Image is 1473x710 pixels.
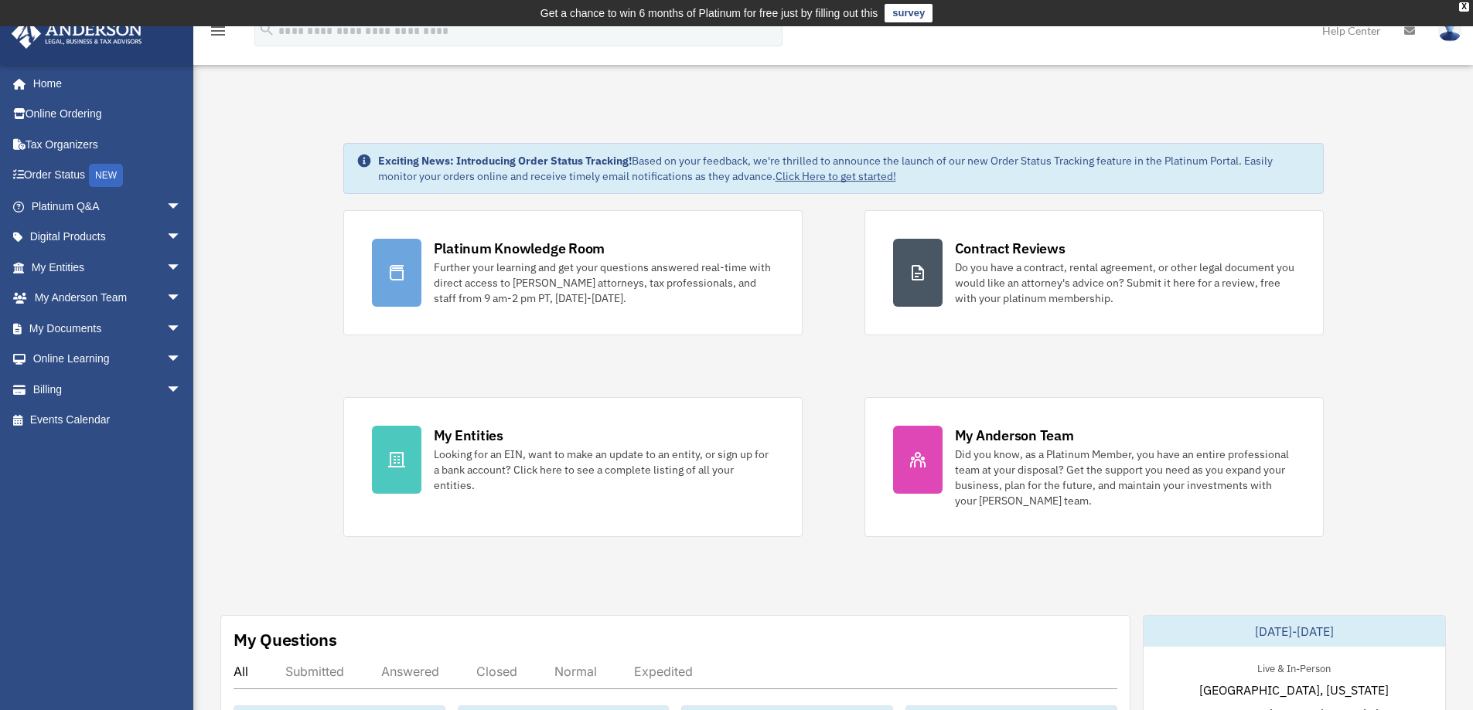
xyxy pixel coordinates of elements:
[11,374,205,405] a: Billingarrow_drop_down
[864,210,1324,335] a: Contract Reviews Do you have a contract, rental agreement, or other legal document you would like...
[89,164,123,187] div: NEW
[166,252,197,284] span: arrow_drop_down
[434,447,774,493] div: Looking for an EIN, want to make an update to an entity, or sign up for a bank account? Click her...
[166,283,197,314] span: arrow_drop_down
[166,344,197,375] span: arrow_drop_down
[11,313,205,344] a: My Documentsarrow_drop_down
[11,344,205,375] a: Online Learningarrow_drop_down
[11,222,205,253] a: Digital Productsarrow_drop_down
[540,4,878,22] div: Get a chance to win 6 months of Platinum for free just by filling out this
[955,426,1074,445] div: My Anderson Team
[11,129,205,160] a: Tax Organizers
[1245,659,1343,675] div: Live & In-Person
[1144,616,1445,647] div: [DATE]-[DATE]
[11,99,205,130] a: Online Ordering
[434,260,774,306] div: Further your learning and get your questions answered real-time with direct access to [PERSON_NAM...
[1438,19,1461,42] img: User Pic
[434,239,605,258] div: Platinum Knowledge Room
[343,397,803,537] a: My Entities Looking for an EIN, want to make an update to an entity, or sign up for a bank accoun...
[258,21,275,38] i: search
[11,283,205,314] a: My Anderson Teamarrow_drop_down
[1199,681,1389,699] span: [GEOGRAPHIC_DATA], [US_STATE]
[343,210,803,335] a: Platinum Knowledge Room Further your learning and get your questions answered real-time with dire...
[166,222,197,253] span: arrow_drop_down
[166,313,197,345] span: arrow_drop_down
[885,4,933,22] a: survey
[234,664,248,679] div: All
[11,252,205,283] a: My Entitiesarrow_drop_down
[11,68,197,99] a: Home
[955,447,1295,508] div: Did you know, as a Platinum Member, you have an entire professional team at your disposal? Get th...
[166,191,197,223] span: arrow_drop_down
[285,664,344,679] div: Submitted
[209,27,227,40] a: menu
[234,628,337,651] div: My Questions
[378,154,632,168] strong: Exciting News: Introducing Order Status Tracking!
[434,426,503,445] div: My Entities
[864,397,1324,537] a: My Anderson Team Did you know, as a Platinum Member, you have an entire professional team at your...
[955,239,1066,258] div: Contract Reviews
[11,191,205,222] a: Platinum Q&Aarrow_drop_down
[955,260,1295,306] div: Do you have a contract, rental agreement, or other legal document you would like an attorney's ad...
[381,664,439,679] div: Answered
[11,405,205,436] a: Events Calendar
[11,160,205,192] a: Order StatusNEW
[166,374,197,406] span: arrow_drop_down
[776,169,896,183] a: Click Here to get started!
[634,664,693,679] div: Expedited
[209,22,227,40] i: menu
[554,664,597,679] div: Normal
[1459,2,1469,12] div: close
[476,664,517,679] div: Closed
[378,153,1311,184] div: Based on your feedback, we're thrilled to announce the launch of our new Order Status Tracking fe...
[7,19,147,49] img: Anderson Advisors Platinum Portal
